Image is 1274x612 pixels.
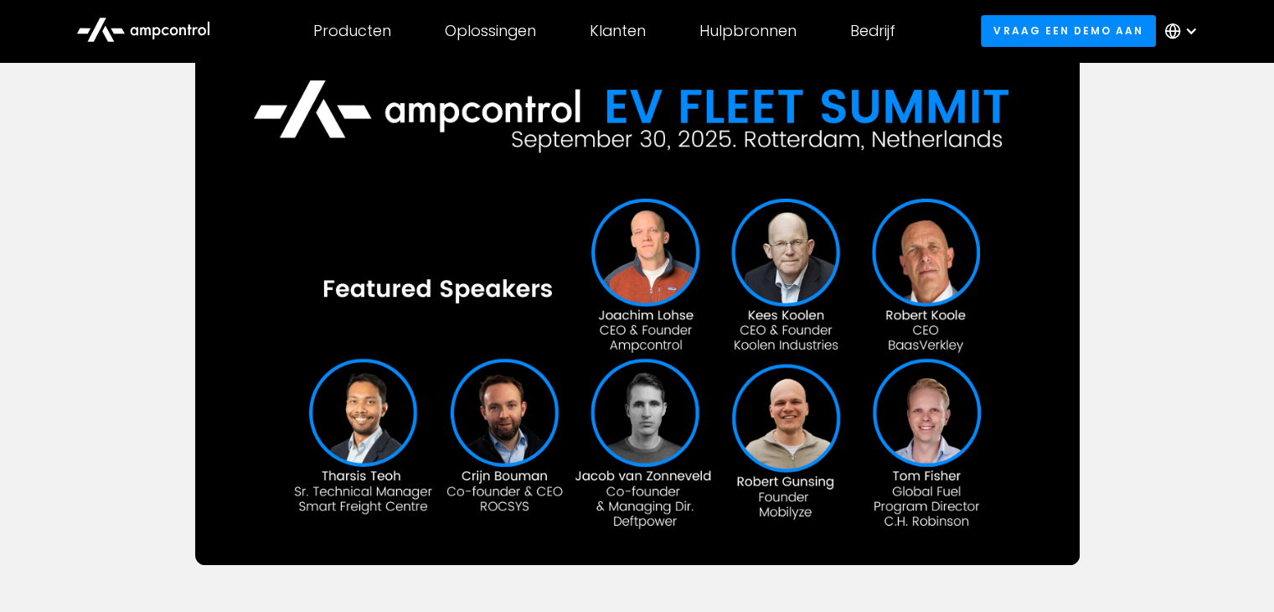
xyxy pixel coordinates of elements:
[445,22,536,40] div: Oplossingen
[590,22,646,40] div: Klanten
[313,22,391,40] div: Producten
[850,22,895,40] div: Bedrijf
[981,15,1156,46] a: Vraag een demo aan
[699,22,797,40] div: Hulpbronnen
